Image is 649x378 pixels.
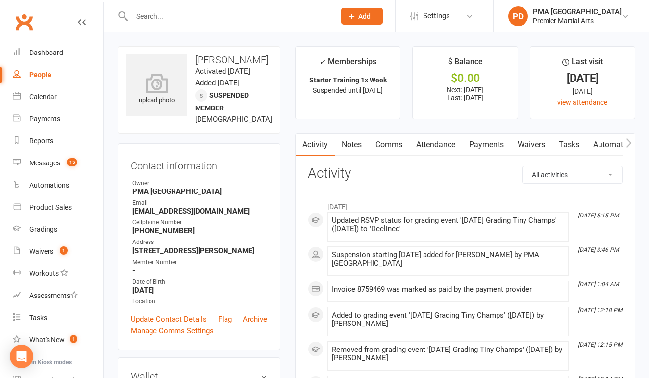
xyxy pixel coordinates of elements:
[308,196,623,212] li: [DATE]
[29,270,59,277] div: Workouts
[13,307,103,329] a: Tasks
[552,134,586,156] a: Tasks
[319,57,325,67] i: ✓
[132,179,267,188] div: Owner
[70,335,77,343] span: 1
[422,86,508,102] p: Next: [DATE] Last: [DATE]
[126,73,187,106] div: upload photo
[462,134,511,156] a: Payments
[562,55,603,73] div: Last visit
[332,311,564,328] div: Added to grading event '[DATE] Grading Tiny Champs' ([DATE]) by [PERSON_NAME]
[13,241,103,263] a: Waivers 1
[448,55,483,73] div: $ Balance
[578,246,619,253] i: [DATE] 3:46 PM
[308,166,623,181] h3: Activity
[243,313,267,325] a: Archive
[29,203,72,211] div: Product Sales
[586,134,645,156] a: Automations
[132,187,267,196] strong: PMA [GEOGRAPHIC_DATA]
[13,174,103,196] a: Automations
[29,247,53,255] div: Waivers
[13,64,103,86] a: People
[29,225,57,233] div: Gradings
[10,345,33,368] div: Open Intercom Messenger
[341,8,383,25] button: Add
[195,67,250,76] time: Activated [DATE]
[195,91,249,112] span: Suspended member
[557,98,607,106] a: view attendance
[132,258,267,267] div: Member Number
[13,218,103,241] a: Gradings
[29,71,51,79] div: People
[332,346,564,362] div: Removed from grading event '[DATE] Grading Tiny Champs' ([DATE]) by [PERSON_NAME]
[195,115,272,124] span: [DEMOGRAPHIC_DATA]
[332,285,564,294] div: Invoice 8759469 was marked as paid by the payment provider
[13,263,103,285] a: Workouts
[126,54,272,65] h3: [PERSON_NAME]
[29,336,65,344] div: What's New
[13,130,103,152] a: Reports
[539,73,626,83] div: [DATE]
[29,137,53,145] div: Reports
[332,251,564,268] div: Suspension starting [DATE] added for [PERSON_NAME] by PMA [GEOGRAPHIC_DATA]
[29,314,47,322] div: Tasks
[423,5,450,27] span: Settings
[13,152,103,174] a: Messages 15
[67,158,77,166] span: 15
[195,79,240,87] time: Added [DATE]
[129,9,328,23] input: Search...
[578,341,622,348] i: [DATE] 12:15 PM
[309,76,387,84] strong: Starter Training 1x Week
[131,325,214,337] a: Manage Comms Settings
[13,108,103,130] a: Payments
[578,212,619,219] i: [DATE] 5:15 PM
[132,218,267,227] div: Cellphone Number
[13,285,103,307] a: Assessments
[578,307,622,314] i: [DATE] 12:18 PM
[132,198,267,208] div: Email
[218,313,232,325] a: Flag
[511,134,552,156] a: Waivers
[132,266,267,275] strong: -
[313,86,383,94] span: Suspended until [DATE]
[60,246,68,255] span: 1
[131,313,207,325] a: Update Contact Details
[132,207,267,216] strong: [EMAIL_ADDRESS][DOMAIN_NAME]
[29,93,57,101] div: Calendar
[132,277,267,287] div: Date of Birth
[13,86,103,108] a: Calendar
[13,329,103,351] a: What's New1
[508,6,528,26] div: PD
[132,286,267,295] strong: [DATE]
[12,10,36,34] a: Clubworx
[132,297,267,306] div: Location
[533,7,622,16] div: PMA [GEOGRAPHIC_DATA]
[29,181,69,189] div: Automations
[578,281,619,288] i: [DATE] 1:04 AM
[29,159,60,167] div: Messages
[409,134,462,156] a: Attendance
[533,16,622,25] div: Premier Martial Arts
[335,134,369,156] a: Notes
[29,49,63,56] div: Dashboard
[13,42,103,64] a: Dashboard
[358,12,371,20] span: Add
[131,157,267,171] h3: Contact information
[332,216,564,233] div: Updated RSVP status for grading event '[DATE] Grading Tiny Champs' ([DATE]) to 'Declined'
[422,73,508,83] div: $0.00
[132,246,267,255] strong: [STREET_ADDRESS][PERSON_NAME]
[29,292,78,299] div: Assessments
[13,196,103,218] a: Product Sales
[296,134,335,156] a: Activity
[319,55,376,74] div: Memberships
[29,115,60,123] div: Payments
[132,238,267,247] div: Address
[132,226,267,235] strong: [PHONE_NUMBER]
[539,86,626,97] div: [DATE]
[369,134,409,156] a: Comms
